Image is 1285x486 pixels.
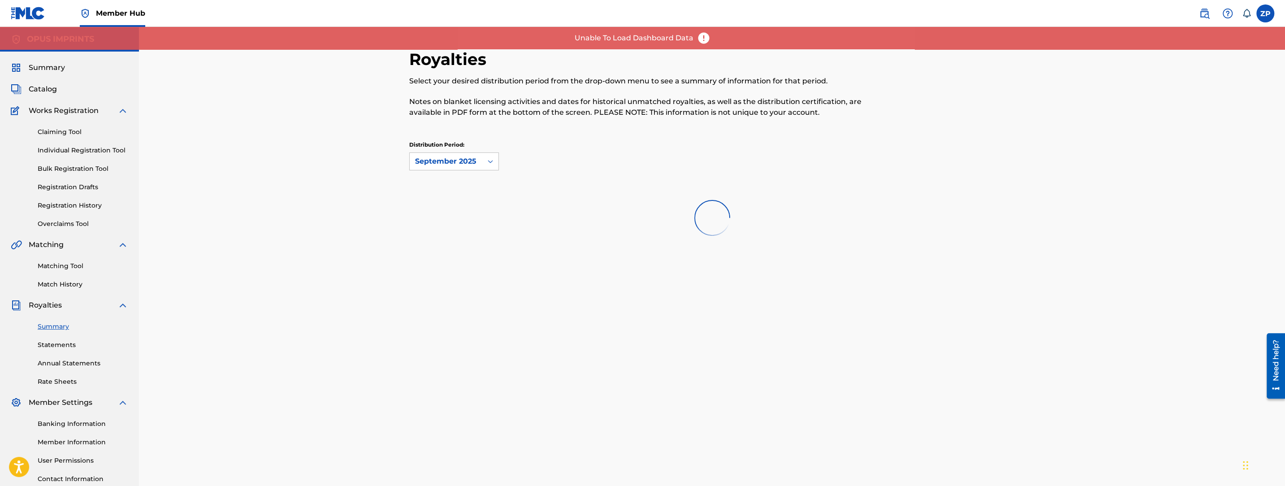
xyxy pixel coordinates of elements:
[38,201,128,210] a: Registration History
[38,322,128,331] a: Summary
[1222,8,1233,19] img: help
[29,105,99,116] span: Works Registration
[38,474,128,484] a: Contact Information
[38,438,128,447] a: Member Information
[117,105,128,116] img: expand
[96,8,145,18] span: Member Hub
[11,397,22,408] img: Member Settings
[697,31,710,45] img: error
[38,127,128,137] a: Claiming Tool
[29,300,62,311] span: Royalties
[11,105,22,116] img: Works Registration
[1260,329,1285,404] iframe: Resource Center
[1240,443,1285,486] iframe: Chat Widget
[11,300,22,311] img: Royalties
[1242,9,1251,18] div: Notifications
[415,156,477,167] div: September 2025
[117,239,128,250] img: expand
[38,359,128,368] a: Annual Statements
[38,419,128,429] a: Banking Information
[29,397,92,408] span: Member Settings
[29,239,64,250] span: Matching
[409,76,876,87] p: Select your desired distribution period from the drop-down menu to see a summary of information f...
[38,377,128,386] a: Rate Sheets
[80,8,91,19] img: Top Rightsholder
[409,96,876,118] p: Notes on blanket licensing activities and dates for historical unmatched royalties, as well as th...
[1256,4,1274,22] div: User Menu
[11,84,22,95] img: Catalog
[38,261,128,271] a: Matching Tool
[11,62,22,73] img: Summary
[38,146,128,155] a: Individual Registration Tool
[38,182,128,192] a: Registration Drafts
[38,280,128,289] a: Match History
[38,340,128,350] a: Statements
[409,141,499,149] p: Distribution Period:
[1219,4,1237,22] div: Help
[11,239,22,250] img: Matching
[575,33,693,43] p: Unable To Load Dashboard Data
[38,164,128,174] a: Bulk Registration Tool
[29,62,65,73] span: Summary
[1195,4,1213,22] a: Public Search
[409,49,491,69] h2: Royalties
[38,456,128,465] a: User Permissions
[1243,452,1248,479] div: Drag
[11,84,57,95] a: CatalogCatalog
[117,300,128,311] img: expand
[11,62,65,73] a: SummarySummary
[29,84,57,95] span: Catalog
[1199,8,1210,19] img: search
[693,199,731,237] img: preloader
[117,397,128,408] img: expand
[38,219,128,229] a: Overclaims Tool
[11,7,45,20] img: MLC Logo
